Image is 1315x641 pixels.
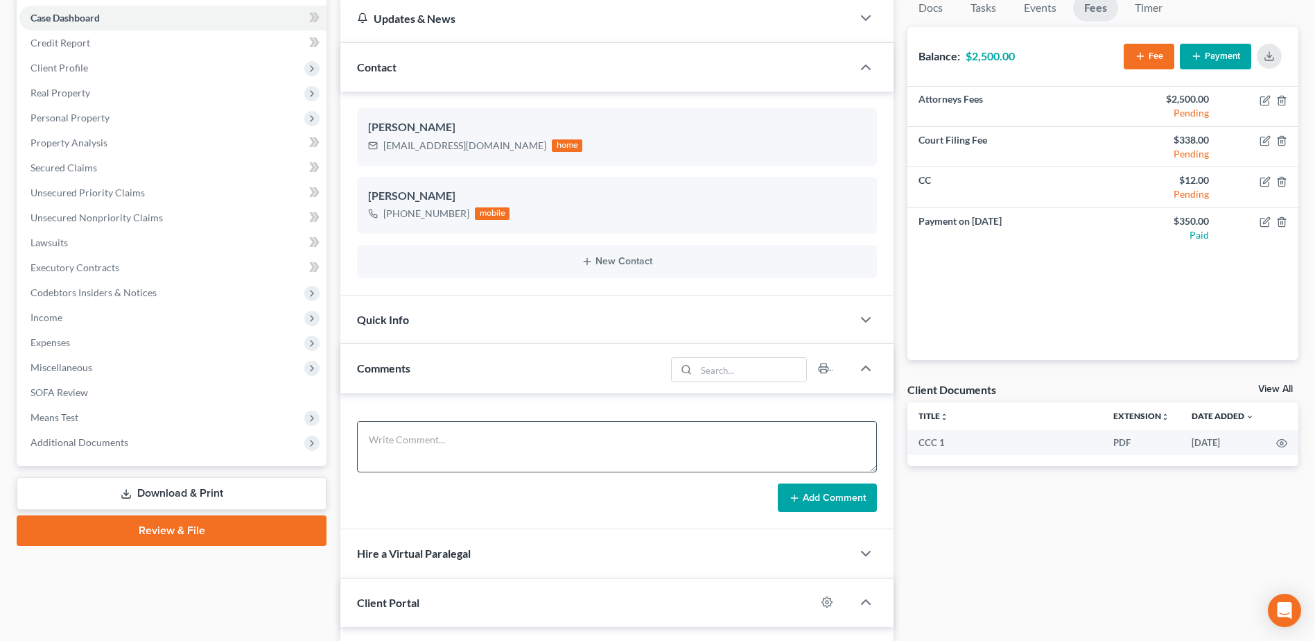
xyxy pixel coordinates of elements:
div: Open Intercom Messenger [1268,594,1301,627]
button: Payment [1180,44,1251,69]
i: expand_more [1246,413,1254,421]
span: Lawsuits [31,237,68,248]
div: $2,500.00 [1114,92,1209,106]
span: Executory Contracts [31,262,119,273]
a: Property Analysis [19,130,326,155]
a: View All [1258,384,1293,394]
span: Personal Property [31,112,110,123]
span: SOFA Review [31,386,88,398]
strong: $2,500.00 [966,49,1015,62]
button: Add Comment [778,484,877,513]
td: CCC 1 [907,430,1102,455]
td: Court Filing Fee [907,127,1103,167]
div: Client Documents [907,382,996,397]
span: Contact [357,60,397,74]
a: Executory Contracts [19,255,326,280]
i: unfold_more [1161,413,1169,421]
a: Case Dashboard [19,6,326,31]
div: [PERSON_NAME] [368,119,866,136]
input: Search... [696,358,806,382]
span: Comments [357,361,410,375]
strong: Balance: [918,49,960,62]
div: mobile [475,207,510,220]
div: $338.00 [1114,133,1209,147]
span: Expenses [31,336,70,348]
td: Attorneys Fees [907,87,1103,127]
a: Extensionunfold_more [1113,411,1169,421]
span: Unsecured Nonpriority Claims [31,212,163,223]
span: Additional Documents [31,436,128,448]
span: Case Dashboard [31,12,100,24]
button: New Contact [368,256,866,267]
td: Payment on [DATE] [907,208,1103,248]
span: Income [31,311,62,323]
div: [PHONE_NUMBER] [383,207,469,221]
div: $12.00 [1114,173,1209,187]
a: Unsecured Nonpriority Claims [19,205,326,230]
span: Client Portal [357,596,419,609]
span: Codebtors Insiders & Notices [31,287,157,298]
div: home [552,139,582,152]
span: Real Property [31,87,90,99]
a: Credit Report [19,31,326,55]
span: Means Test [31,411,78,423]
span: Hire a Virtual Paralegal [357,547,471,560]
div: [PERSON_NAME] [368,188,866,205]
a: Download & Print [17,477,326,510]
td: [DATE] [1181,430,1265,455]
a: Unsecured Priority Claims [19,180,326,205]
a: Review & File [17,515,326,546]
a: Lawsuits [19,230,326,255]
span: Unsecured Priority Claims [31,187,145,198]
span: Secured Claims [31,162,97,173]
div: Paid [1114,228,1209,242]
td: PDF [1102,430,1181,455]
button: Fee [1124,44,1174,69]
a: Titleunfold_more [918,411,948,421]
a: Date Added expand_more [1192,411,1254,421]
span: Miscellaneous [31,361,92,373]
div: $350.00 [1114,214,1209,228]
div: Pending [1114,187,1209,201]
span: Client Profile [31,62,88,74]
a: Secured Claims [19,155,326,180]
span: Quick Info [357,313,409,326]
div: Pending [1114,147,1209,161]
span: Property Analysis [31,137,107,148]
div: [EMAIL_ADDRESS][DOMAIN_NAME] [383,139,546,153]
a: SOFA Review [19,380,326,405]
div: Pending [1114,106,1209,120]
div: Updates & News [357,11,835,26]
span: Credit Report [31,37,90,49]
td: CC [907,167,1103,207]
i: unfold_more [940,413,948,421]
